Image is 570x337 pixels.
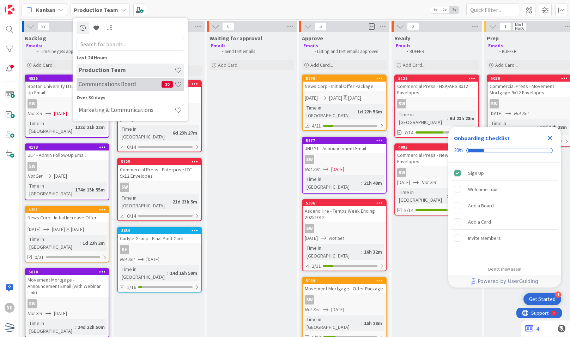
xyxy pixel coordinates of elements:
[218,49,293,54] li: Send test emails
[525,324,539,333] a: 4
[121,228,201,233] div: 4659
[523,293,561,305] div: Open Get Started checklist, remaining modules: 4
[79,106,175,113] h4: Marketing & Communications
[478,277,538,285] span: Powered by UserGuiding
[447,114,448,122] span: :
[303,200,386,222] div: 5306AscendHire - Temps Week Ending 20251012
[73,186,107,194] div: 174d 15h 55m
[329,235,344,241] i: Not Set
[120,125,170,141] div: Time in [GEOGRAPHIC_DATA]
[305,315,361,331] div: Time in [GEOGRAPHIC_DATA]
[77,38,184,51] input: Search for boards...
[451,182,558,197] div: Welcome Tour is incomplete.
[25,144,109,160] div: 4173ULP - Admin Follow-Up Email
[306,76,386,81] div: 5290
[488,43,503,49] strong: Emails
[25,99,109,108] div: SW
[25,269,109,297] div: 5070Movement Mortgage - Announcement Email (with Webinar Link)
[37,22,49,31] span: 87
[25,213,109,222] div: News Corp - Initial Increase Offer
[303,278,386,284] div: 5069
[74,6,118,13] b: Production Team
[466,4,519,16] input: Quick Filter...
[170,198,171,206] span: :
[537,123,538,131] span: :
[54,110,67,117] span: [DATE]
[33,62,56,68] span: Add Card...
[538,123,569,131] div: 10d 17h 28m
[28,235,80,251] div: Time in [GEOGRAPHIC_DATA]
[303,144,386,153] div: JHU Y1 - Announcement Email
[25,269,109,275] div: 5070
[499,22,511,31] span: 1
[120,194,170,209] div: Time in [GEOGRAPHIC_DATA]
[25,82,109,97] div: Boston University LTC - Admin Follow-Up Email
[120,256,135,262] i: Not Set
[120,265,167,281] div: Time in [GEOGRAPHIC_DATA]
[397,188,447,204] div: Time in [GEOGRAPHIC_DATA]
[305,94,318,102] span: [DATE]
[348,94,361,102] div: [DATE]
[25,35,46,42] span: Backlog
[395,75,478,82] div: 5126
[490,110,503,117] span: [DATE]
[440,6,449,13] span: 2x
[451,165,558,181] div: Sign Up is complete.
[127,284,136,291] span: 1/16
[448,114,476,122] div: 6d 23h 28m
[305,235,318,242] span: [DATE]
[452,275,558,288] a: Powered by UserGuiding
[302,35,323,42] span: Approve
[25,299,109,308] div: SW
[487,35,499,42] span: Prep
[305,166,320,172] i: Not Set
[407,22,419,31] span: 2
[5,323,14,332] img: avatar
[28,162,37,171] div: SW
[52,226,65,233] span: [DATE]
[361,319,362,327] span: :
[448,127,561,288] div: Checklist Container
[362,179,384,187] div: 21h 48m
[305,306,320,313] i: Not Set
[28,299,37,308] div: SW
[81,239,107,247] div: 1d 23h 2m
[306,138,386,143] div: 5177
[468,234,501,242] div: Invite Members
[331,306,344,313] span: [DATE]
[448,192,476,200] div: 6d 23h 28m
[395,150,478,166] div: Commercial Press - NewsCorp 9X12 Envelopes
[29,145,109,150] div: 4173
[80,239,81,247] span: :
[29,76,109,81] div: 4535
[28,226,41,233] span: [DATE]
[394,35,410,42] span: Ready
[29,207,109,212] div: 5291
[144,116,159,122] i: Not Set
[303,137,386,153] div: 5177JHU Y1 - Announcement Email
[490,99,499,108] div: SW
[303,224,386,233] div: SW
[315,22,327,31] span: 5
[120,183,129,192] div: SW
[398,76,478,81] div: 5126
[5,5,14,14] img: Visit kanbanzone.com
[362,248,384,256] div: 16h 32m
[25,75,109,82] div: 4535
[454,147,556,154] div: Checklist progress: 20%
[303,284,386,293] div: Movement Mortgage - Offer Package
[395,144,478,150] div: 4985
[529,296,556,303] div: Get Started
[306,201,386,206] div: 5306
[451,198,558,213] div: Add a Board is incomplete.
[398,145,478,150] div: 4985
[210,35,262,42] span: Waiting for approval
[515,23,523,26] div: Min 1
[28,110,43,117] i: Not Set
[127,143,136,151] span: 0/14
[331,166,344,173] span: [DATE]
[162,81,173,88] span: 20
[25,144,109,150] div: 4173
[361,179,362,187] span: :
[447,192,448,200] span: :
